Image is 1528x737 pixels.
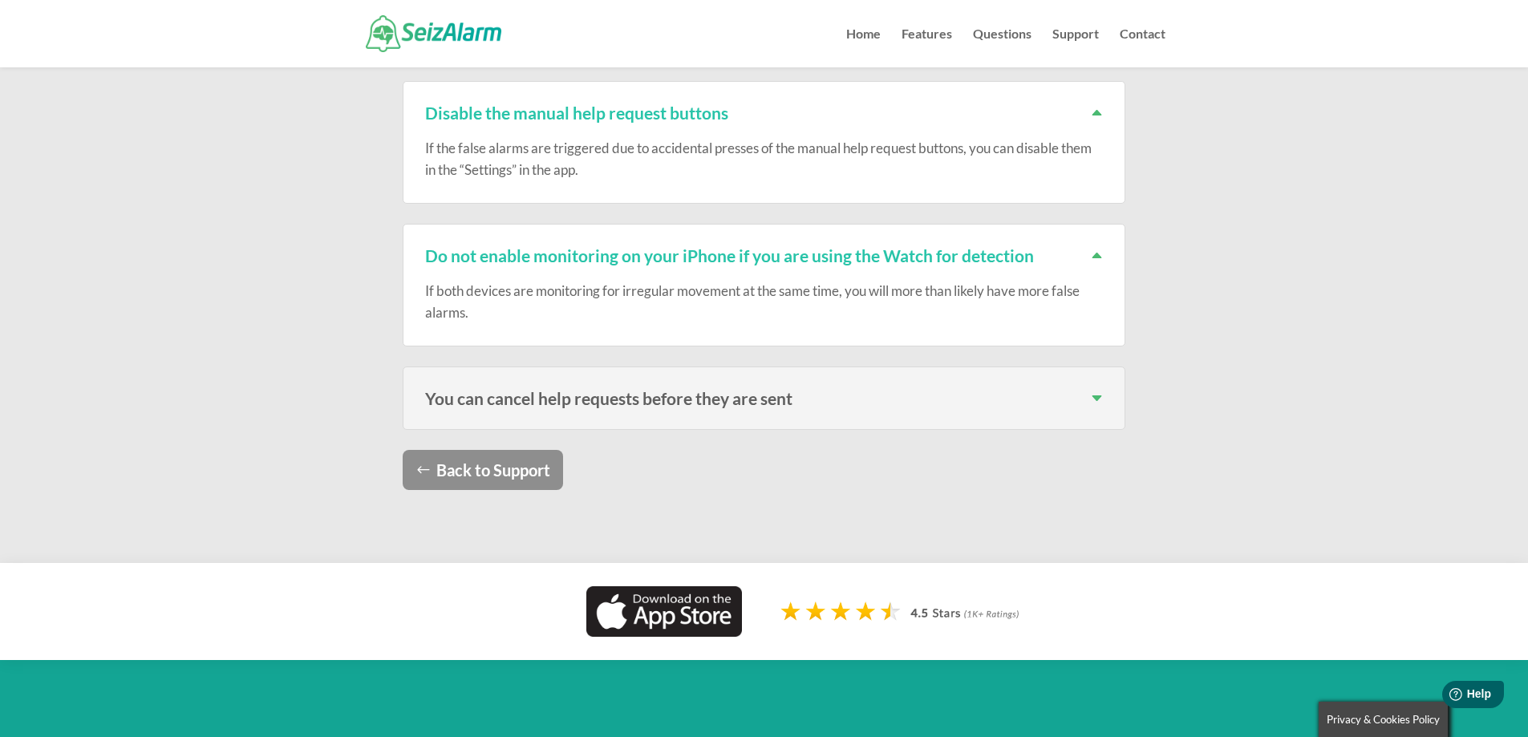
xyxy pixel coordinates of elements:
iframe: Help widget launcher [1385,674,1510,719]
h3: Do not enable monitoring on your iPhone if you are using the Watch for detection [425,247,1103,264]
span: Privacy & Cookies Policy [1327,713,1440,726]
a: Support [1052,28,1099,67]
h3: Disable the manual help request buttons [425,104,1103,121]
img: Download on App Store [586,586,742,637]
a: Home [846,28,881,67]
a: Questions [973,28,1032,67]
a: Back to Support [403,450,563,490]
h3: You can cancel help requests before they are sent [425,390,1103,407]
p: If both devices are monitoring for irregular movement at the same time, you will more than likely... [425,280,1103,323]
a: Download seizure detection app on the App Store [586,622,742,640]
a: Features [902,28,952,67]
img: SeizAlarm [366,15,501,51]
p: If the false alarms are triggered due to accidental presses of the manual help request buttons, y... [425,137,1103,180]
img: app-store-rating-stars [780,600,1030,628]
a: Contact [1120,28,1165,67]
